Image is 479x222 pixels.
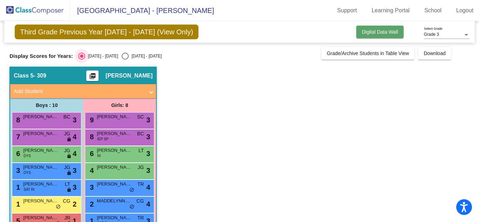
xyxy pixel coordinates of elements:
[137,113,144,121] span: SC
[332,5,363,16] a: Support
[424,51,445,56] span: Download
[67,187,72,193] span: lock
[362,29,398,35] span: Digital Data Wall
[64,147,70,154] span: JG
[137,130,144,137] span: BC
[137,164,144,171] span: JG
[73,115,76,125] span: 3
[73,199,76,209] span: 2
[88,116,94,124] span: 9
[23,197,58,204] span: [PERSON_NAME]
[146,148,150,159] span: 3
[33,72,46,79] span: - 309
[97,197,132,204] span: MADDELYNNE [PERSON_NAME]
[424,32,439,37] span: Grade 3
[67,170,72,176] span: lock
[73,132,76,142] span: 4
[321,47,415,60] button: Grade/Archive Students in Table View
[327,51,409,56] span: Grade/Archive Students in Table View
[14,116,20,124] span: 8
[65,181,70,188] span: LT
[14,150,20,157] span: 6
[23,147,58,154] span: [PERSON_NAME]
[97,153,101,159] span: RI
[97,214,132,221] span: [PERSON_NAME]
[73,165,76,176] span: 3
[23,214,58,221] span: [PERSON_NAME]
[137,181,144,188] span: TR
[14,87,144,95] mat-panel-title: Add Student
[73,148,76,159] span: 4
[10,84,156,98] mat-expansion-panel-header: Add Student
[419,5,447,16] a: School
[129,53,162,59] div: [DATE] - [DATE]
[88,183,94,191] span: 3
[23,153,31,159] span: DYS
[15,25,198,39] span: Third Grade Previous Year [DATE] - [DATE] (View Only)
[14,167,20,174] span: 3
[418,47,451,60] button: Download
[63,113,70,121] span: BC
[88,133,94,141] span: 8
[88,150,94,157] span: 6
[70,5,214,16] span: [GEOGRAPHIC_DATA] - [PERSON_NAME]
[83,98,156,112] div: Girls: 8
[88,73,97,82] mat-icon: picture_as_pdf
[64,130,70,137] span: JG
[137,214,144,222] span: TR
[67,154,72,159] span: lock
[64,164,70,171] span: JG
[14,72,33,79] span: Class 5
[97,164,132,171] span: [PERSON_NAME]
[366,5,416,16] a: Learning Portal
[97,147,132,154] span: [PERSON_NAME]
[146,199,150,209] span: 4
[97,113,132,120] span: [PERSON_NAME]
[23,113,58,120] span: [PERSON_NAME]
[88,167,94,174] span: 4
[85,53,118,59] div: [DATE] - [DATE]
[106,72,153,79] span: [PERSON_NAME]
[23,181,58,188] span: [PERSON_NAME]
[146,182,150,193] span: 4
[14,133,20,141] span: 7
[97,130,132,137] span: [PERSON_NAME]
[14,200,20,208] span: 1
[97,181,132,188] span: [PERSON_NAME]
[64,214,70,222] span: JR
[56,204,61,210] span: do_not_disturb_alt
[23,164,58,171] span: [PERSON_NAME]
[23,187,34,192] span: SAT RI
[146,165,150,176] span: 3
[451,5,479,16] a: Logout
[146,115,150,125] span: 3
[136,197,144,205] span: CG
[73,182,76,193] span: 3
[129,187,134,193] span: do_not_disturb_alt
[88,200,94,208] span: 2
[67,137,72,142] span: lock
[10,98,83,112] div: Boys : 10
[23,170,31,175] span: DYS
[97,136,108,142] span: IEP SP
[14,183,20,191] span: 1
[86,70,99,81] button: Print Students Details
[129,204,134,210] span: do_not_disturb_alt
[146,132,150,142] span: 3
[78,53,162,60] mat-radio-group: Select an option
[9,53,73,59] span: Display Scores for Years:
[356,26,404,38] button: Digital Data Wall
[63,197,70,205] span: CG
[139,147,144,154] span: LT
[23,130,58,137] span: [PERSON_NAME]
